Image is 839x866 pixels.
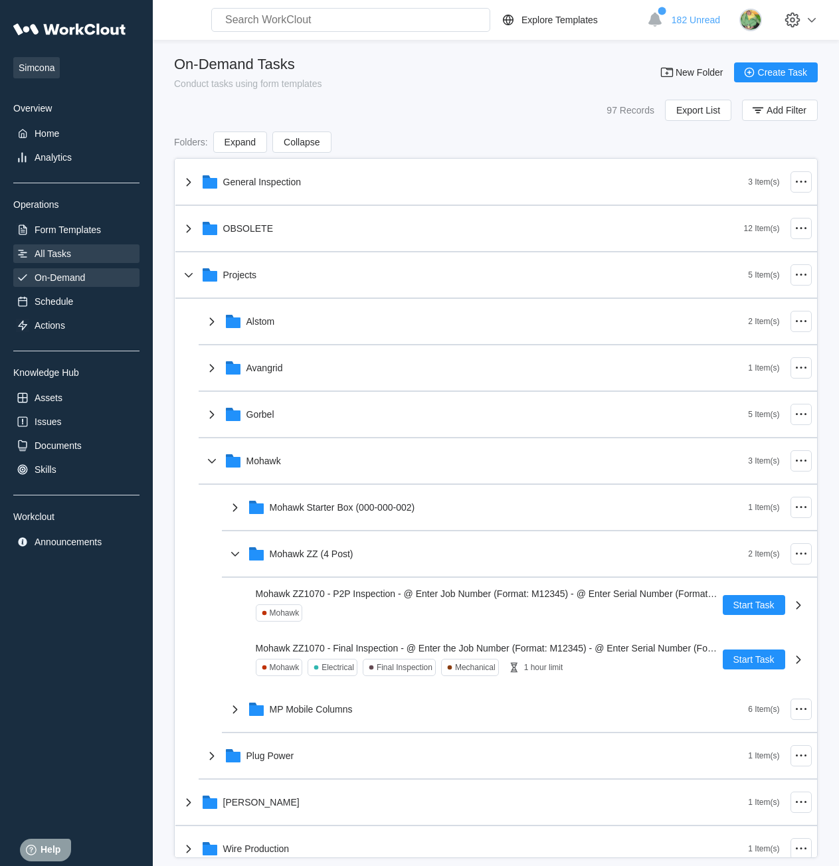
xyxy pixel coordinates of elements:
div: Knowledge Hub [13,367,140,378]
span: Export List [676,106,720,115]
div: 12 Item(s) [743,224,779,233]
a: Explore Templates [500,12,640,28]
a: All Tasks [13,244,140,263]
button: Export List [665,100,731,121]
div: Final Inspection [377,663,432,672]
span: Mohawk ZZ1070 - Final Inspection - @ Enter the Job Number (Format: M12345) - @ Enter Serial Numbe... [256,643,775,653]
div: All Tasks [35,248,71,259]
div: Actions [35,320,65,331]
div: 1 Item(s) [748,751,779,760]
span: Simcona [13,57,60,78]
div: Documents [35,440,82,451]
a: Issues [13,412,140,431]
span: New Folder [676,68,723,77]
button: Expand [213,131,267,153]
button: Collapse [272,131,331,153]
div: Mohawk Starter Box (000-000-002) [270,502,415,513]
a: Mohawk ZZ1070 - Final Inspection - @ Enter the Job Number (Format: M12345) - @ Enter Serial Numbe... [245,632,817,687]
button: New Folder [652,62,734,82]
div: Alstom [246,316,275,327]
div: 1 hour limit [524,663,563,672]
div: Issues [35,416,61,427]
div: 1 Item(s) [748,363,779,373]
button: Create Task [734,62,818,82]
span: Add Filter [767,106,806,115]
a: Analytics [13,148,140,167]
div: 3 Item(s) [748,456,779,466]
div: 6 Item(s) [748,705,779,714]
div: Analytics [35,152,72,163]
div: 97 Records [606,105,654,116]
div: Skills [35,464,56,475]
div: On-Demand Tasks [174,56,322,73]
div: Folders : [174,137,208,147]
div: Form Templates [35,224,101,235]
div: Mohawk [270,608,300,618]
img: images.jpg [739,9,762,31]
div: Overview [13,103,140,114]
div: Explore Templates [521,15,598,25]
span: Expand [225,137,256,147]
div: 2 Item(s) [748,317,779,326]
div: Mohawk ZZ (4 Post) [270,549,353,559]
div: Electrical [322,663,354,672]
span: Start Task [733,600,775,610]
div: 1 Item(s) [748,798,779,807]
div: Mohawk [270,663,300,672]
div: 5 Item(s) [748,270,779,280]
a: On-Demand [13,268,140,287]
div: Workclout [13,511,140,522]
span: Mohawk ZZ1070 - P2P Inspection - @ Enter Job Number (Format: M12345) - @ Enter Serial Number (For... [256,588,756,599]
div: General Inspection [223,177,302,187]
button: Start Task [723,595,785,615]
span: Create Task [758,68,807,77]
div: Assets [35,392,62,403]
a: Home [13,124,140,143]
span: Collapse [284,137,320,147]
span: Start Task [733,655,775,664]
div: Announcements [35,537,102,547]
a: Announcements [13,533,140,551]
div: Operations [13,199,140,210]
input: Search WorkClout [211,8,490,32]
div: 1 Item(s) [748,503,779,512]
div: 3 Item(s) [748,177,779,187]
div: Mohawk [246,456,281,466]
div: Schedule [35,296,73,307]
div: OBSOLETE [223,223,273,234]
div: Home [35,128,59,139]
div: MP Mobile Columns [270,704,353,715]
a: Form Templates [13,220,140,239]
a: Skills [13,460,140,479]
div: 2 Item(s) [748,549,779,559]
a: Actions [13,316,140,335]
div: Avangrid [246,363,283,373]
button: Add Filter [742,100,818,121]
div: 5 Item(s) [748,410,779,419]
div: Mechanical [455,663,496,672]
div: Gorbel [246,409,274,420]
a: Schedule [13,292,140,311]
div: [PERSON_NAME] [223,797,300,808]
div: On-Demand [35,272,85,283]
div: Wire Production [223,843,290,854]
div: Conduct tasks using form templates [174,78,322,89]
div: Plug Power [246,750,294,761]
button: Start Task [723,649,785,669]
a: Mohawk ZZ1070 - P2P Inspection - @ Enter Job Number (Format: M12345) - @ Enter Serial Number (For... [245,578,817,632]
div: Projects [223,270,257,280]
span: 182 Unread [672,15,720,25]
div: 1 Item(s) [748,844,779,853]
a: Assets [13,389,140,407]
a: Documents [13,436,140,455]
